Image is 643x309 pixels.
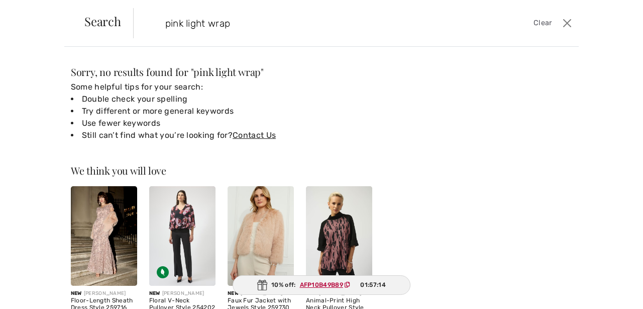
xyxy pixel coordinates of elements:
li: Use fewer keywords [71,117,372,129]
a: Contact Us [233,130,276,140]
input: TYPE TO SEARCH [158,8,460,38]
span: We think you will love [71,164,166,177]
img: Gift.svg [257,280,267,290]
div: Sorry, no results found for " " [71,67,372,77]
div: [PERSON_NAME] [228,290,294,297]
div: 10% off: [233,275,410,295]
span: New [71,290,82,296]
span: 1 new [21,7,48,16]
button: Close [560,15,575,31]
div: [PERSON_NAME] [71,290,137,297]
img: Sustainable Fabric [157,266,169,278]
li: Still can’t find what you’re looking for? [71,129,372,141]
img: Faux Fur Jacket with Jewels Style 259730. Blush [228,186,294,286]
span: New [228,290,239,296]
img: Floral V-Neck Pullover Style 254202. Black/Multi [149,186,216,286]
span: pink light wrap [193,65,261,79]
img: Floor-Length Sheath Dress Style 259716. Blush [71,186,137,286]
div: Some helpful tips for your search: [71,81,372,141]
img: Animal-Print High Neck Pullover Style 253260. Pink/Black [306,186,372,286]
span: Search [84,15,121,27]
div: [PERSON_NAME] [149,290,216,297]
span: 01:57:14 [360,280,385,289]
ins: AFP10B49B89 [300,281,343,288]
li: Try different or more general keywords [71,105,372,117]
span: Clear [533,18,552,29]
span: New [149,290,160,296]
li: Double check your spelling [71,93,372,105]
